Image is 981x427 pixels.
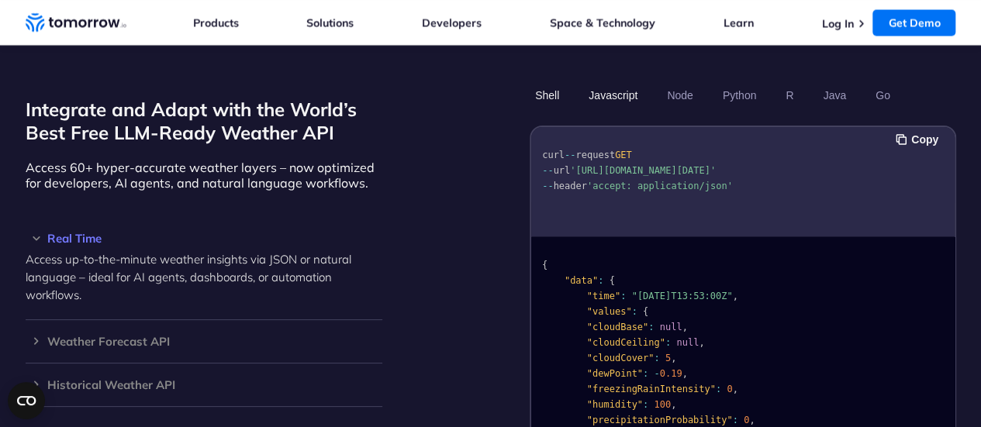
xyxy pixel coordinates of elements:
[553,165,570,176] span: url
[631,290,732,301] span: "[DATE]T13:53:00Z"
[821,16,853,30] a: Log In
[586,305,631,316] span: "values"
[643,367,648,378] span: :
[896,131,943,148] button: Copy
[586,181,732,191] span: 'accept: application/json'
[530,82,565,108] button: Shell
[422,15,482,29] a: Developers
[648,321,654,332] span: :
[598,274,603,285] span: :
[659,321,682,332] span: null
[869,82,895,108] button: Go
[715,383,720,394] span: :
[671,352,676,363] span: ,
[26,98,382,144] h2: Integrate and Adapt with the World’s Best Free LLM-Ready Weather API
[676,336,699,347] span: null
[872,9,955,36] a: Get Demo
[575,150,615,160] span: request
[682,321,687,332] span: ,
[586,367,642,378] span: "dewPoint"
[659,367,682,378] span: 0.19
[26,232,382,244] h3: Real Time
[732,414,737,425] span: :
[732,383,737,394] span: ,
[586,336,665,347] span: "cloudCeiling"
[620,290,626,301] span: :
[744,414,749,425] span: 0
[699,336,704,347] span: ,
[780,82,799,108] button: R
[817,82,851,108] button: Java
[550,15,655,29] a: Space & Technology
[193,15,239,29] a: Products
[614,150,631,160] span: GET
[26,11,126,34] a: Home link
[631,305,637,316] span: :
[732,290,737,301] span: ,
[586,321,648,332] span: "cloudBase"
[586,290,620,301] span: "time"
[542,181,553,191] span: --
[609,274,614,285] span: {
[542,150,565,160] span: curl
[586,383,715,394] span: "freezingRainIntensity"
[553,181,586,191] span: header
[564,150,575,160] span: --
[542,165,553,176] span: --
[654,367,659,378] span: -
[26,379,382,391] h3: Historical Weather API
[724,15,754,29] a: Learn
[586,398,642,409] span: "humidity"
[583,82,643,108] button: Javascript
[665,336,670,347] span: :
[570,165,716,176] span: '[URL][DOMAIN_NAME][DATE]'
[26,336,382,347] h3: Weather Forecast API
[306,15,354,29] a: Solutions
[586,414,732,425] span: "precipitationProbability"
[717,82,762,108] button: Python
[542,259,547,270] span: {
[654,398,671,409] span: 100
[26,160,382,191] p: Access 60+ hyper-accurate weather layers – now optimized for developers, AI agents, and natural l...
[26,250,382,304] p: Access up-to-the-minute weather insights via JSON or natural language – ideal for AI agents, dash...
[654,352,659,363] span: :
[682,367,687,378] span: ,
[661,82,698,108] button: Node
[586,352,654,363] span: "cloudCover"
[643,398,648,409] span: :
[8,382,45,419] button: Open CMP widget
[564,274,597,285] span: "data"
[727,383,732,394] span: 0
[749,414,755,425] span: ,
[671,398,676,409] span: ,
[643,305,648,316] span: {
[665,352,670,363] span: 5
